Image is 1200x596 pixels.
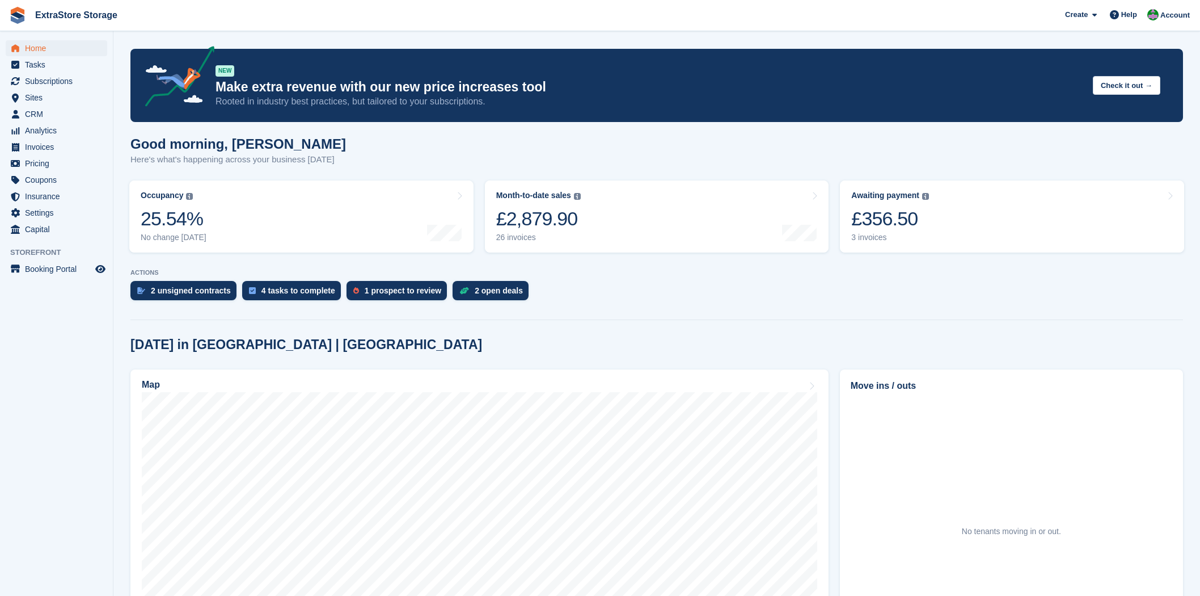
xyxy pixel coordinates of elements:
img: icon-info-grey-7440780725fd019a000dd9b08b2336e03edf1995a4989e88bcd33f0948082b44.svg [186,193,193,200]
a: Preview store [94,262,107,276]
a: menu [6,90,107,106]
p: Rooted in industry best practices, but tailored to your subscriptions. [216,95,1084,108]
a: menu [6,73,107,89]
a: menu [6,221,107,237]
div: 4 tasks to complete [261,286,335,295]
div: Occupancy [141,191,183,200]
img: icon-info-grey-7440780725fd019a000dd9b08b2336e03edf1995a4989e88bcd33f0948082b44.svg [574,193,581,200]
span: Create [1065,9,1088,20]
img: icon-info-grey-7440780725fd019a000dd9b08b2336e03edf1995a4989e88bcd33f0948082b44.svg [922,193,929,200]
a: 2 open deals [453,281,534,306]
a: menu [6,40,107,56]
a: Month-to-date sales £2,879.90 26 invoices [485,181,829,253]
img: stora-icon-8386f47178a22dfd0bd8f6a31ec36ba5ce8667c1dd55bd0f319d3a0aa187defe.svg [9,7,26,24]
div: 2 unsigned contracts [151,286,231,295]
a: menu [6,57,107,73]
img: contract_signature_icon-13c848040528278c33f63329250d36e43548de30e8caae1d1a13099fd9432cc5.svg [137,287,145,294]
h2: Move ins / outs [851,379,1172,393]
img: prospect-51fa495bee0391a8d652442698ab0144808aea92771e9ea1ae160a38d050c398.svg [353,287,359,294]
a: 4 tasks to complete [242,281,347,306]
p: Make extra revenue with our new price increases tool [216,79,1084,95]
div: 2 open deals [475,286,523,295]
span: Pricing [25,156,93,171]
a: Awaiting payment £356.50 3 invoices [840,181,1184,253]
a: menu [6,106,107,122]
span: Home [25,40,93,56]
div: £2,879.90 [496,207,581,230]
a: menu [6,205,107,221]
img: price-adjustments-announcement-icon-8257ccfd72463d97f412b2fc003d46551f7dbcb40ab6d574587a9cd5c0d94... [136,46,215,111]
span: Storefront [10,247,113,258]
span: Capital [25,221,93,237]
span: Help [1121,9,1137,20]
div: Month-to-date sales [496,191,571,200]
h1: Good morning, [PERSON_NAME] [130,136,346,152]
h2: Map [142,380,160,390]
div: 3 invoices [851,233,929,242]
span: Booking Portal [25,261,93,277]
div: £356.50 [851,207,929,230]
div: 26 invoices [496,233,581,242]
div: NEW [216,65,234,77]
a: menu [6,139,107,155]
div: No change [DATE] [141,233,206,242]
span: Subscriptions [25,73,93,89]
a: 1 prospect to review [347,281,453,306]
span: CRM [25,106,93,122]
a: menu [6,261,107,277]
span: Sites [25,90,93,106]
p: ACTIONS [130,269,1183,276]
a: ExtraStore Storage [31,6,122,24]
span: Insurance [25,188,93,204]
span: Coupons [25,172,93,188]
a: Occupancy 25.54% No change [DATE] [129,181,474,253]
a: menu [6,172,107,188]
p: Here's what's happening across your business [DATE] [130,153,346,166]
span: Settings [25,205,93,221]
span: Invoices [25,139,93,155]
span: Account [1160,10,1190,21]
span: Tasks [25,57,93,73]
a: menu [6,188,107,204]
div: 1 prospect to review [365,286,441,295]
div: 25.54% [141,207,206,230]
img: task-75834270c22a3079a89374b754ae025e5fb1db73e45f91037f5363f120a921f8.svg [249,287,256,294]
a: menu [6,123,107,138]
img: Grant Daniel [1147,9,1159,20]
a: 2 unsigned contracts [130,281,242,306]
span: Analytics [25,123,93,138]
a: menu [6,156,107,171]
div: Awaiting payment [851,191,919,200]
div: No tenants moving in or out. [962,526,1061,538]
img: deal-1b604bf984904fb50ccaf53a9ad4b4a5d6e5aea283cecdc64d6e3604feb123c2.svg [459,287,469,295]
button: Check it out → [1093,76,1160,95]
h2: [DATE] in [GEOGRAPHIC_DATA] | [GEOGRAPHIC_DATA] [130,337,482,352]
